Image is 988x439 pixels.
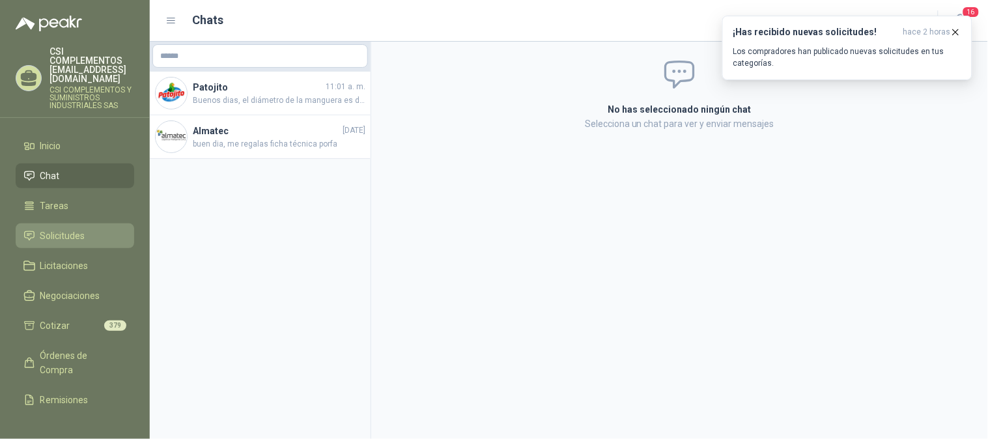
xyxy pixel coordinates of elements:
[343,124,365,137] span: [DATE]
[193,94,365,107] span: Buenos dias, el diámetro de la manguera es de 8 pulgadas, quedo atenta, agradezco anexar la ficha...
[16,313,134,338] a: Cotizar379
[16,253,134,278] a: Licitaciones
[156,78,187,109] img: Company Logo
[903,27,951,38] span: hace 2 horas
[733,46,961,69] p: Los compradores han publicado nuevas solicitudes en tus categorías.
[193,80,323,94] h4: Patojito
[16,134,134,158] a: Inicio
[722,16,972,80] button: ¡Has recibido nuevas solicitudes!hace 2 horas Los compradores han publicado nuevas solicitudes en...
[453,117,907,131] p: Selecciona un chat para ver y enviar mensajes
[40,139,61,153] span: Inicio
[733,27,898,38] h3: ¡Has recibido nuevas solicitudes!
[40,393,89,407] span: Remisiones
[16,388,134,412] a: Remisiones
[40,169,60,183] span: Chat
[40,348,122,377] span: Órdenes de Compra
[16,343,134,382] a: Órdenes de Compra
[40,259,89,273] span: Licitaciones
[16,223,134,248] a: Solicitudes
[40,289,100,303] span: Negociaciones
[193,124,340,138] h4: Almatec
[156,121,187,152] img: Company Logo
[453,102,907,117] h2: No has seleccionado ningún chat
[150,72,371,115] a: Company LogoPatojito11:01 a. m.Buenos dias, el diámetro de la manguera es de 8 pulgadas, quedo at...
[16,163,134,188] a: Chat
[104,320,126,331] span: 379
[16,193,134,218] a: Tareas
[40,199,69,213] span: Tareas
[962,6,980,18] span: 16
[16,16,82,31] img: Logo peakr
[949,9,972,33] button: 16
[49,86,134,109] p: CSI COMPLEMENTOS Y SUMINISTROS INDUSTRIALES SAS
[193,138,365,150] span: buen dia, me regalas ficha técnica porfa
[150,115,371,159] a: Company LogoAlmatec[DATE]buen dia, me regalas ficha técnica porfa
[193,11,224,29] h1: Chats
[16,283,134,308] a: Negociaciones
[49,47,134,83] p: CSI COMPLEMENTOS [EMAIL_ADDRESS][DOMAIN_NAME]
[40,319,70,333] span: Cotizar
[326,81,365,93] span: 11:01 a. m.
[40,229,85,243] span: Solicitudes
